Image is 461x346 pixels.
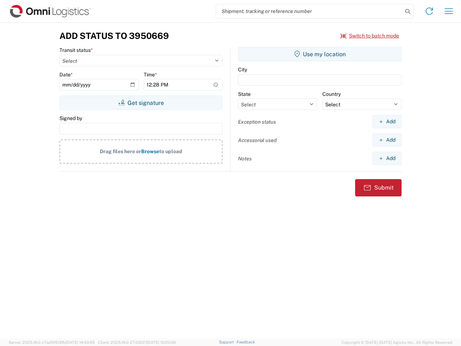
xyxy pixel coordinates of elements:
[216,4,403,18] input: Shipment, tracking or reference number
[372,152,402,165] button: Add
[141,148,159,154] span: Browse
[219,340,237,344] a: Support
[238,47,402,61] button: Use my location
[238,66,247,73] label: City
[159,148,182,154] span: to upload
[340,30,399,42] button: Switch to batch mode
[147,340,176,345] span: [DATE] 10:20:09
[100,148,141,154] span: Drag files here or
[238,155,252,162] label: Notes
[372,133,402,147] button: Add
[66,340,95,345] span: [DATE] 14:43:55
[355,179,402,196] button: Submit
[238,119,276,125] label: Exception status
[144,71,157,78] label: Time
[341,339,452,346] span: Copyright © [DATE]-[DATE] Agistix Inc., All Rights Reserved
[238,137,277,143] label: Accessorial used
[237,340,255,344] a: Feedback
[9,340,95,345] span: Server: 2025.18.0-c7ad5f513fb
[372,115,402,128] button: Add
[59,71,73,78] label: Date
[238,91,251,97] label: State
[98,340,176,345] span: Client: 2025.18.0-27d3021
[59,47,93,53] label: Transit status
[322,91,341,97] label: Country
[59,96,223,110] button: Get signature
[59,115,82,121] label: Signed by
[59,31,169,41] h3: Add Status to 3950669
